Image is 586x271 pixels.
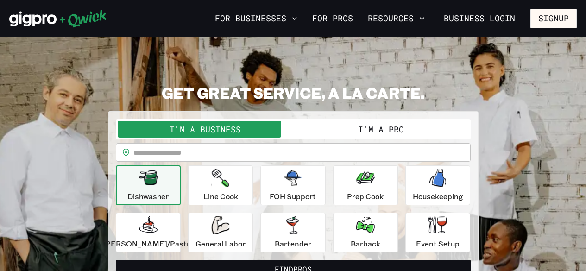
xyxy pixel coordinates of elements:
[333,213,398,252] button: Barback
[309,11,357,26] a: For Pros
[118,121,293,138] button: I'm a Business
[436,9,523,28] a: Business Login
[416,238,460,249] p: Event Setup
[195,238,246,249] p: General Labor
[405,213,470,252] button: Event Setup
[103,238,194,249] p: [PERSON_NAME]/Pastry
[211,11,301,26] button: For Businesses
[347,191,384,202] p: Prep Cook
[293,121,469,138] button: I'm a Pro
[203,191,238,202] p: Line Cook
[188,213,253,252] button: General Labor
[275,238,311,249] p: Bartender
[364,11,428,26] button: Resources
[260,165,325,205] button: FOH Support
[260,213,325,252] button: Bartender
[108,83,479,102] h2: GET GREAT SERVICE, A LA CARTE.
[530,9,577,28] button: Signup
[351,238,380,249] p: Barback
[405,165,470,205] button: Housekeeping
[413,191,463,202] p: Housekeeping
[270,191,316,202] p: FOH Support
[188,165,253,205] button: Line Cook
[116,213,181,252] button: [PERSON_NAME]/Pastry
[127,191,169,202] p: Dishwasher
[333,165,398,205] button: Prep Cook
[116,165,181,205] button: Dishwasher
